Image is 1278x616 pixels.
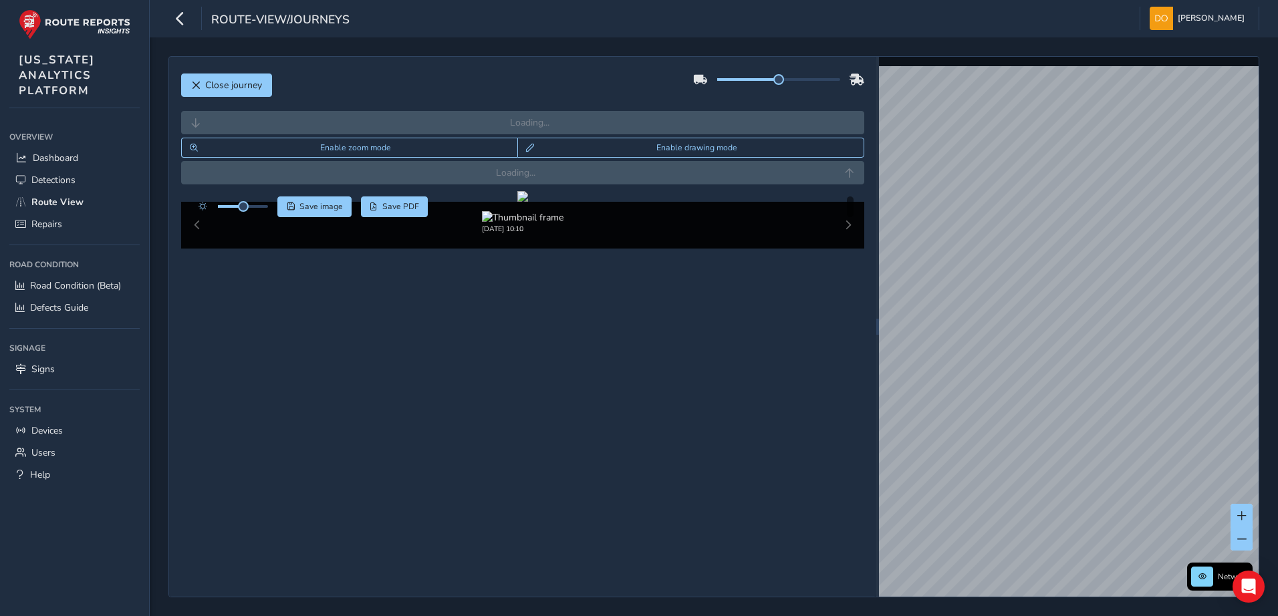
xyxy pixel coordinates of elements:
[9,358,140,380] a: Signs
[9,442,140,464] a: Users
[382,201,419,212] span: Save PDF
[9,147,140,169] a: Dashboard
[19,52,95,98] span: [US_STATE] ANALYTICS PLATFORM
[1150,7,1173,30] img: diamond-layout
[517,138,864,158] button: Draw
[9,420,140,442] a: Devices
[31,196,84,208] span: Route View
[1233,571,1265,603] div: Open Intercom Messenger
[31,424,63,437] span: Devices
[9,400,140,420] div: System
[205,79,262,92] span: Close journey
[181,138,517,158] button: Zoom
[9,213,140,235] a: Repairs
[9,169,140,191] a: Detections
[1178,7,1245,30] span: [PERSON_NAME]
[203,142,509,153] span: Enable zoom mode
[482,224,563,234] div: [DATE] 10:10
[361,196,428,216] button: PDF
[181,73,272,97] button: Close journey
[31,218,62,230] span: Repairs
[9,127,140,147] div: Overview
[299,201,343,212] span: Save image
[31,446,55,459] span: Users
[9,464,140,486] a: Help
[1218,571,1249,582] span: Network
[539,142,856,153] span: Enable drawing mode
[30,301,88,314] span: Defects Guide
[9,338,140,358] div: Signage
[482,211,563,224] img: Thumbnail frame
[9,191,140,213] a: Route View
[31,363,55,375] span: Signs
[33,152,78,164] span: Dashboard
[211,11,350,30] span: route-view/journeys
[30,279,121,292] span: Road Condition (Beta)
[9,297,140,319] a: Defects Guide
[9,275,140,297] a: Road Condition (Beta)
[9,255,140,275] div: Road Condition
[277,196,352,216] button: Save
[30,468,50,481] span: Help
[1150,7,1249,30] button: [PERSON_NAME]
[31,174,76,186] span: Detections
[19,9,130,39] img: rr logo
